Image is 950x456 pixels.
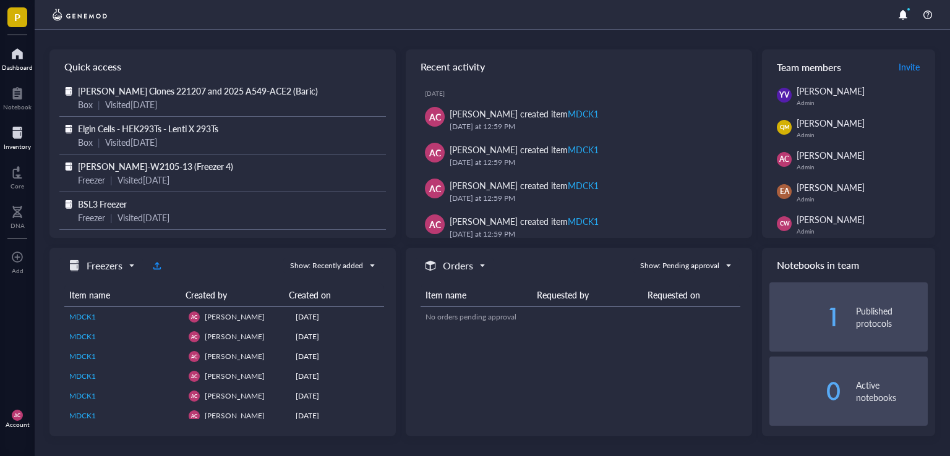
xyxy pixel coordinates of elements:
[429,217,441,231] span: AC
[416,209,742,245] a: AC[PERSON_NAME] created itemMDCK1[DATE] at 12:59 PM
[205,331,265,342] span: [PERSON_NAME]
[78,198,127,210] span: BSL3 Freezer
[296,391,379,402] div: [DATE]
[69,391,96,401] span: MDCK1
[14,9,20,25] span: P
[450,179,599,192] div: [PERSON_NAME] created item
[779,90,789,101] span: YV
[416,138,742,174] a: AC[PERSON_NAME] created itemMDCK1[DATE] at 12:59 PM
[898,57,920,77] button: Invite
[296,351,379,362] div: [DATE]
[797,163,928,171] div: Admin
[779,123,789,132] span: QM
[14,412,21,418] span: AC
[797,99,928,106] div: Admin
[6,421,30,428] div: Account
[780,186,789,197] span: EA
[797,131,928,138] div: Admin
[568,143,599,156] div: MDCK1
[205,410,265,421] span: [PERSON_NAME]
[296,311,379,323] div: [DATE]
[69,371,179,382] a: MDCK1
[425,90,742,97] div: [DATE]
[443,258,473,273] h5: Orders
[64,284,181,306] th: Item name
[426,311,735,323] div: No orders pending approval
[4,123,31,150] a: Inventory
[110,173,113,187] div: |
[105,98,157,111] div: Visited [DATE]
[416,174,742,209] a: AC[PERSON_NAME] created itemMDCK1[DATE] at 12:59 PM
[110,211,113,224] div: |
[98,98,100,111] div: |
[191,413,198,418] span: AC
[762,248,935,282] div: Notebooks in team
[416,102,742,138] a: AC[PERSON_NAME] created itemMDCK1[DATE] at 12:59 PM
[762,49,935,84] div: Team members
[568,179,599,192] div: MDCK1
[779,154,789,165] span: AC
[191,334,198,339] span: AC
[797,227,928,235] div: Admin
[69,331,96,342] span: MDCK1
[4,143,31,150] div: Inventory
[78,85,318,97] span: [PERSON_NAME] Clones 221207 and 2025 A549-ACE2 (Baric)
[568,108,599,120] div: MDCK1
[69,391,179,402] a: MDCK1
[290,260,363,271] div: Show: Recently added
[49,49,396,84] div: Quick access
[406,49,752,84] div: Recent activity
[779,219,789,228] span: CW
[78,160,233,172] span: [PERSON_NAME]-W2105-13 (Freezer 4)
[118,211,169,224] div: Visited [DATE]
[296,331,379,342] div: [DATE]
[205,371,265,381] span: [PERSON_NAME]
[429,146,441,159] span: AC
[69,351,96,361] span: MDCK1
[11,163,24,190] a: Core
[12,267,24,274] div: Add
[640,260,719,271] div: Show: Pending approval
[11,182,24,190] div: Core
[11,202,25,229] a: DNA
[797,117,865,129] span: [PERSON_NAME]
[205,311,265,322] span: [PERSON_NAME]
[3,83,32,111] a: Notebook
[69,371,96,381] span: MDCK1
[450,107,599,120] div: [PERSON_NAME] created item
[69,410,179,421] a: MDCK1
[49,7,110,22] img: genemod-logo
[421,284,532,306] th: Item name
[568,215,599,227] div: MDCK1
[181,284,284,306] th: Created by
[284,284,375,306] th: Created on
[450,120,732,133] div: [DATE] at 12:59 PM
[3,103,32,111] div: Notebook
[78,173,105,187] div: Freezer
[797,149,865,161] span: [PERSON_NAME]
[856,305,928,329] div: Published protocols
[191,314,198,319] span: AC
[98,135,100,149] div: |
[450,156,732,169] div: [DATE] at 12:59 PM
[296,371,379,382] div: [DATE]
[769,307,841,327] div: 1
[429,110,441,124] span: AC
[797,181,865,193] span: [PERSON_NAME]
[69,410,96,421] span: MDCK1
[532,284,643,306] th: Requested by
[797,85,865,97] span: [PERSON_NAME]
[2,44,33,71] a: Dashboard
[69,311,179,323] a: MDCK1
[450,192,732,205] div: [DATE] at 12:59 PM
[429,182,441,195] span: AC
[797,213,865,226] span: [PERSON_NAME]
[191,393,198,399] span: AC
[78,122,218,135] span: Elgin Cells - HEK293Ts - Lenti X 293Ts
[205,391,265,401] span: [PERSON_NAME]
[87,258,122,273] h5: Freezers
[191,353,198,359] span: AC
[69,331,179,342] a: MDCK1
[105,135,157,149] div: Visited [DATE]
[78,98,93,111] div: Box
